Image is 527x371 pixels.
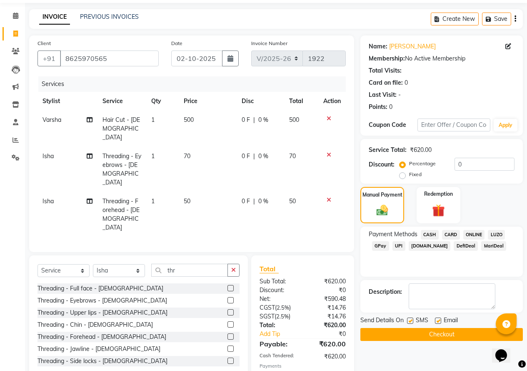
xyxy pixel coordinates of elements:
[369,103,387,111] div: Points:
[389,42,436,51] a: [PERSON_NAME]
[242,197,250,206] span: 0 F
[184,152,190,160] span: 70
[253,330,311,338] a: Add Tip
[42,197,54,205] span: Isha
[151,197,155,205] span: 1
[37,284,163,293] div: Threading - Full face - [DEMOGRAPHIC_DATA]
[37,50,61,66] button: +91
[37,308,167,317] div: Threading - Upper lips - [DEMOGRAPHIC_DATA]
[102,197,140,231] span: Threading - Forehead - [DEMOGRAPHIC_DATA]
[369,78,403,87] div: Card on file:
[151,152,155,160] span: 1
[253,116,255,124] span: |
[260,304,275,311] span: CGST
[146,92,179,111] th: Qty
[369,54,515,63] div: No Active Membership
[42,152,54,160] span: Isha
[369,121,417,129] div: Coupon Code
[421,230,439,240] span: CASH
[37,92,97,111] th: Stylist
[258,116,268,124] span: 0 %
[481,241,506,251] span: MariDeal
[302,339,352,349] div: ₹620.00
[424,190,453,198] label: Redemption
[398,91,401,99] div: -
[260,265,279,273] span: Total
[102,152,141,186] span: Threading - Eyebrows - [DEMOGRAPHIC_DATA]
[80,13,139,20] a: PREVIOUS INVOICES
[318,92,346,111] th: Action
[260,363,346,370] div: Payments
[360,316,404,326] span: Send Details On
[311,330,352,338] div: ₹0
[253,303,303,312] div: ( )
[39,10,70,25] a: INVOICE
[492,338,519,363] iframe: chat widget
[260,313,275,320] span: SGST
[37,40,51,47] label: Client
[276,313,289,320] span: 2.5%
[289,116,299,124] span: 500
[369,66,402,75] div: Total Visits:
[302,303,352,312] div: ₹14.76
[179,92,237,111] th: Price
[253,152,255,161] span: |
[302,277,352,286] div: ₹620.00
[488,230,505,240] span: LUZO
[410,146,432,154] div: ₹620.00
[369,160,395,169] div: Discount:
[409,171,422,178] label: Fixed
[372,241,389,251] span: GPay
[302,295,352,303] div: ₹590.48
[253,339,303,349] div: Payable:
[369,230,417,239] span: Payment Methods
[369,42,387,51] div: Name:
[37,357,167,366] div: Threading - Side locks - [DEMOGRAPHIC_DATA]
[428,203,449,218] img: _gift.svg
[60,50,159,66] input: Search by Name/Mobile/Email/Code
[302,286,352,295] div: ₹0
[302,312,352,321] div: ₹14.76
[409,241,451,251] span: [DOMAIN_NAME]
[373,204,392,217] img: _cash.svg
[37,296,167,305] div: Threading - Eyebrows - [DEMOGRAPHIC_DATA]
[409,160,436,167] label: Percentage
[253,295,303,303] div: Net:
[494,119,517,131] button: Apply
[417,119,490,131] input: Enter Offer / Coupon Code
[289,152,296,160] span: 70
[184,116,194,124] span: 500
[302,321,352,330] div: ₹620.00
[444,316,458,326] span: Email
[389,103,392,111] div: 0
[369,146,407,154] div: Service Total:
[416,316,428,326] span: SMS
[369,91,397,99] div: Last Visit:
[442,230,460,240] span: CARD
[369,54,405,63] div: Membership:
[38,76,352,92] div: Services
[37,333,166,341] div: Threading - Forehead - [DEMOGRAPHIC_DATA]
[302,352,352,361] div: ₹620.00
[251,40,287,47] label: Invoice Number
[253,352,303,361] div: Cash Tendered:
[482,13,511,25] button: Save
[253,286,303,295] div: Discount:
[405,78,408,87] div: 0
[184,197,190,205] span: 50
[362,191,402,199] label: Manual Payment
[237,92,284,111] th: Disc
[392,241,405,251] span: UPI
[463,230,485,240] span: ONLINE
[454,241,478,251] span: DefiDeal
[242,152,250,161] span: 0 F
[171,40,182,47] label: Date
[151,264,228,277] input: Search or Scan
[242,116,250,124] span: 0 F
[258,152,268,161] span: 0 %
[37,345,160,353] div: Threading - Jawline - [DEMOGRAPHIC_DATA]
[253,321,303,330] div: Total:
[284,92,318,111] th: Total
[102,116,140,141] span: Hair Cut - [DEMOGRAPHIC_DATA]
[253,312,303,321] div: ( )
